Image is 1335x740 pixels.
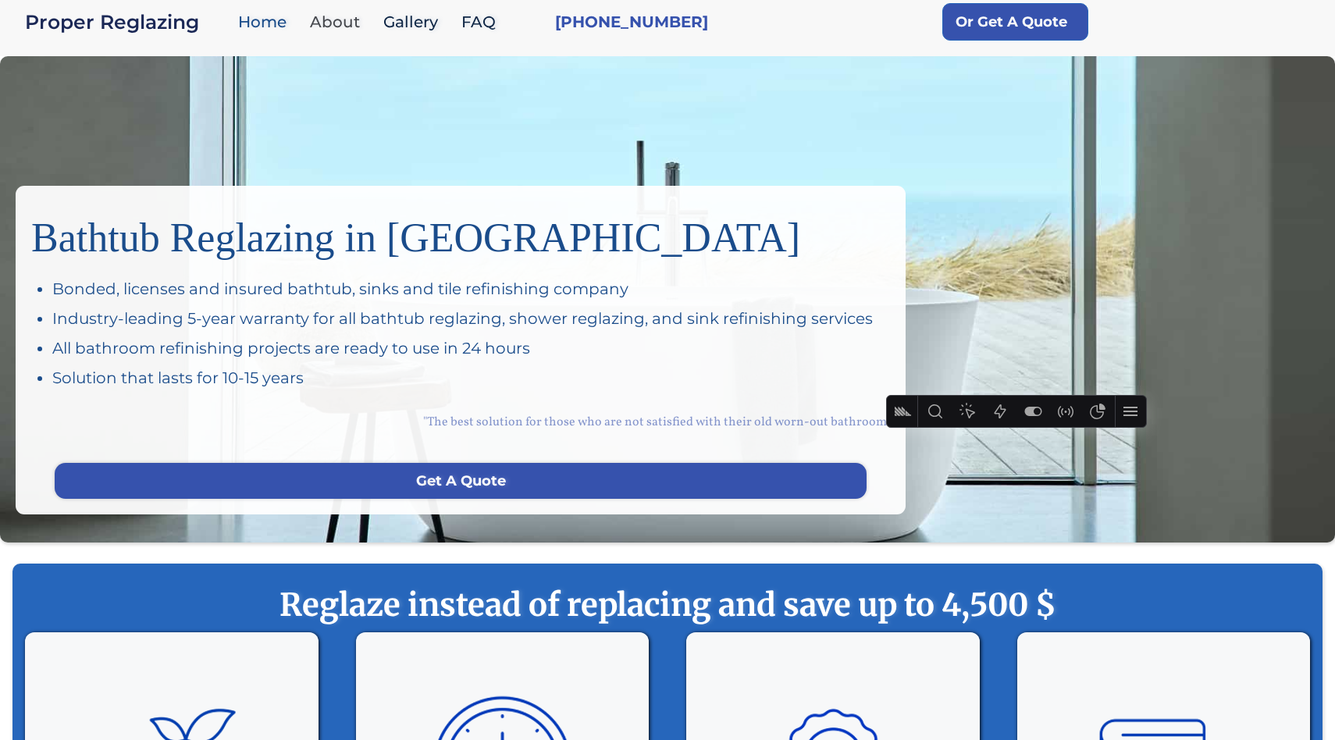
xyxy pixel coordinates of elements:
[555,11,708,33] a: [PHONE_NUMBER]
[44,585,1291,624] strong: Reglaze instead of replacing and save up to 4,500 $
[31,201,890,262] h1: Bathtub Reglazing in [GEOGRAPHIC_DATA]
[942,3,1088,41] a: Or Get A Quote
[52,308,890,329] div: Industry-leading 5-year warranty for all bathtub reglazing, shower reglazing, and sink refinishin...
[376,5,454,39] a: Gallery
[302,5,376,39] a: About
[31,397,890,447] div: "The best solution for those who are not satisfied with their old worn-out bathroom"
[25,11,230,33] a: Proper Reglazing
[52,367,890,389] div: Solution that lasts for 10-15 years
[52,337,890,359] div: All bathroom refinishing projects are ready to use in 24 hours
[230,5,302,39] a: Home
[52,278,890,300] div: Bonded, licenses and insured bathtub, sinks and tile refinishing company
[55,463,867,499] a: Get A Quote
[454,5,511,39] a: FAQ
